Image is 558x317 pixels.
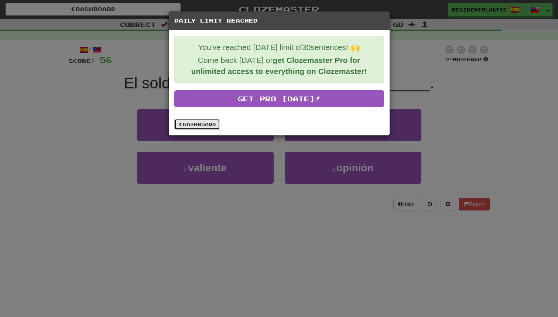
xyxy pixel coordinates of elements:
strong: get Clozemaster Pro for unlimited access to everything on Clozemaster! [191,56,367,75]
h5: Daily Limit Reached [174,17,384,24]
p: Come back [DATE] or [180,55,378,77]
a: Dashboard [174,119,220,130]
p: You've reached [DATE] limit of 30 sentences! 🙌 [180,42,378,53]
a: Get Pro [DATE]! [174,90,384,107]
